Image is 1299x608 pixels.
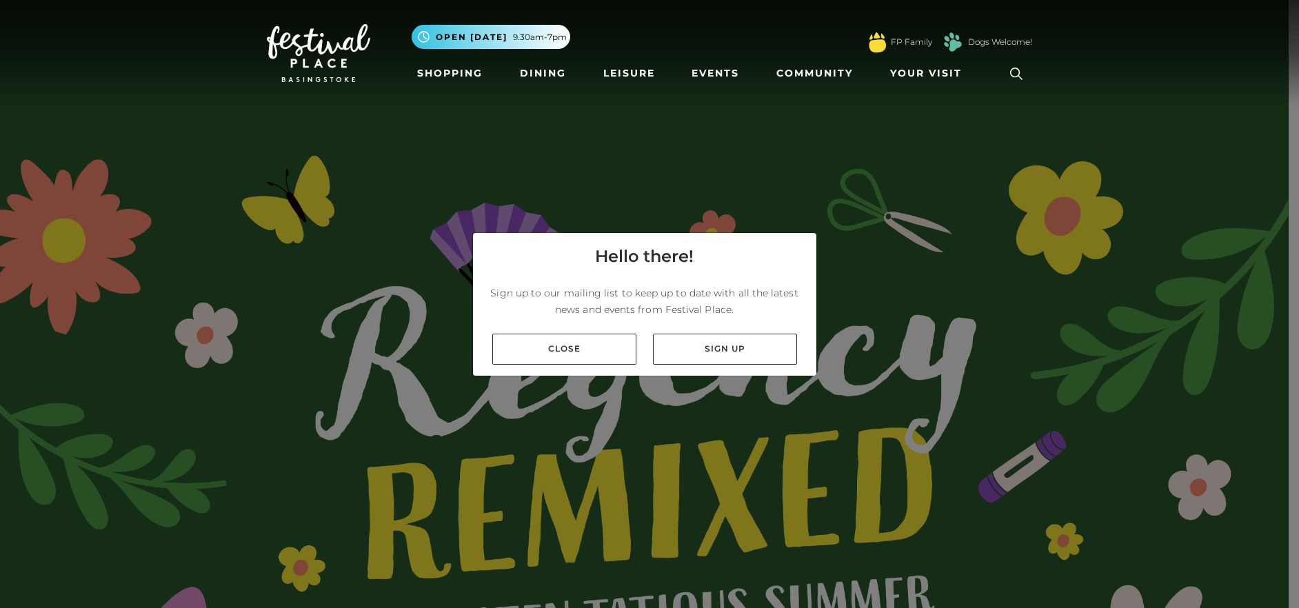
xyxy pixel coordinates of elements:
[267,24,370,82] img: Festival Place Logo
[653,334,797,365] a: Sign up
[436,31,507,43] span: Open [DATE]
[890,66,962,81] span: Your Visit
[595,244,694,269] h4: Hello there!
[492,334,636,365] a: Close
[412,25,570,49] button: Open [DATE] 9.30am-7pm
[885,61,974,86] a: Your Visit
[686,61,745,86] a: Events
[484,285,805,318] p: Sign up to our mailing list to keep up to date with all the latest news and events from Festival ...
[891,36,932,48] a: FP Family
[771,61,858,86] a: Community
[514,61,572,86] a: Dining
[968,36,1032,48] a: Dogs Welcome!
[513,31,567,43] span: 9.30am-7pm
[412,61,488,86] a: Shopping
[598,61,661,86] a: Leisure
